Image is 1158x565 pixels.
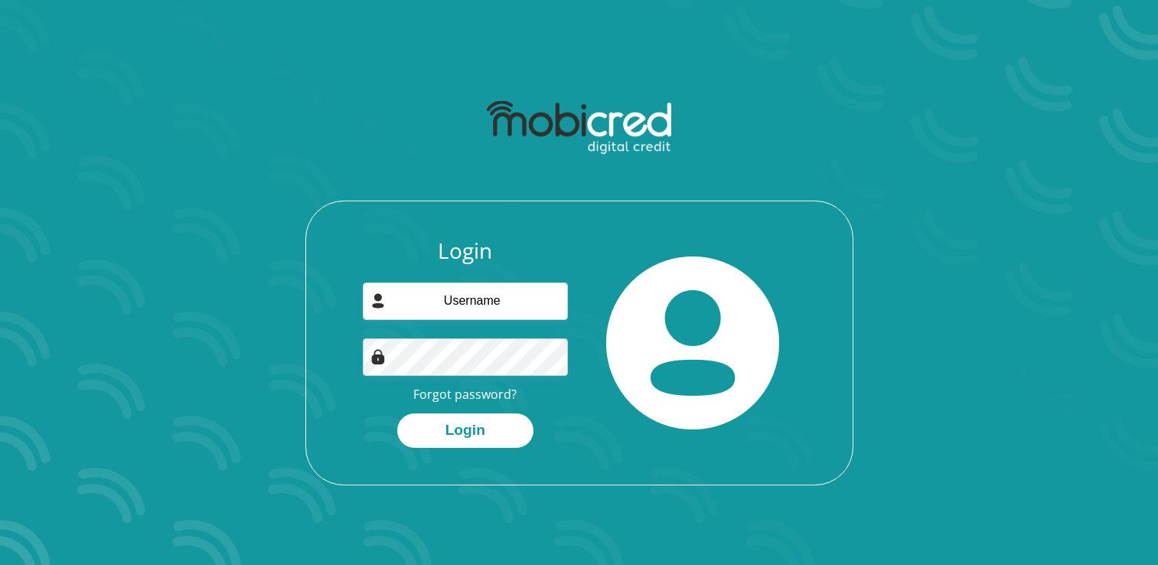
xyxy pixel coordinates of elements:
img: Image [370,349,386,364]
img: mobicred logo [487,101,671,155]
button: Login [397,413,533,448]
input: Username [363,282,568,320]
img: user-icon image [370,293,386,309]
a: Forgot password? [413,386,517,403]
h3: Login [363,238,568,264]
